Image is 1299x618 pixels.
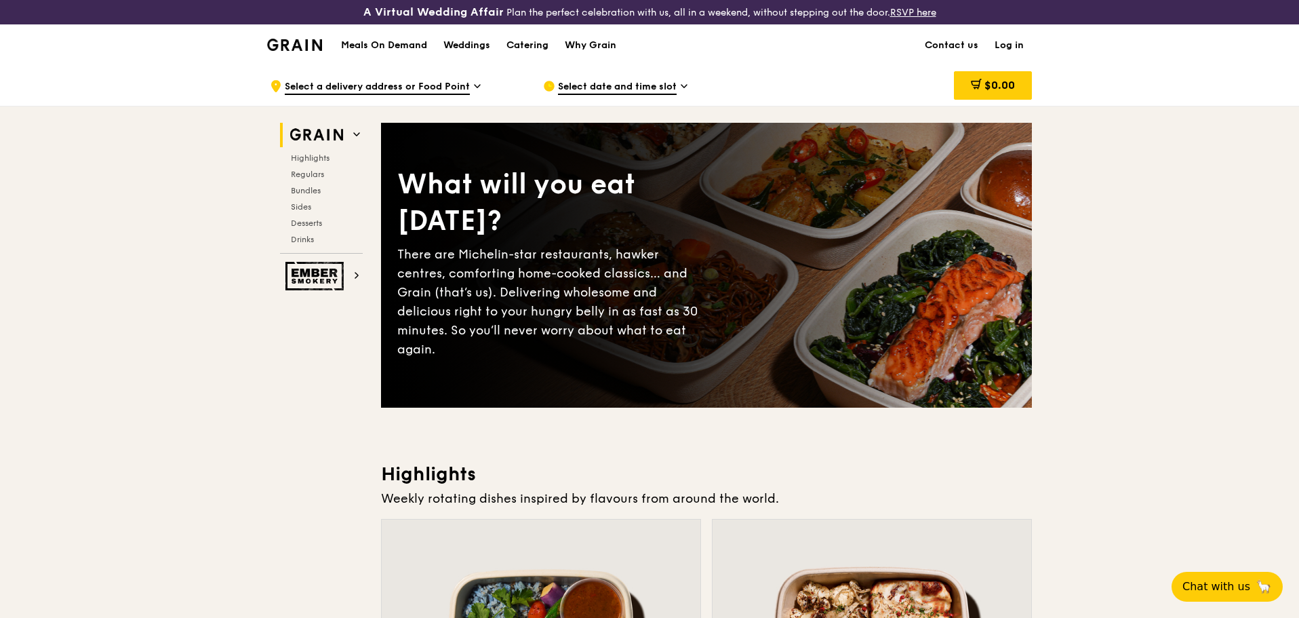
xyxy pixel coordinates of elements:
div: Why Grain [565,25,616,66]
div: Plan the perfect celebration with us, all in a weekend, without stepping out the door. [259,5,1040,19]
div: Catering [506,25,548,66]
a: RSVP here [890,7,936,18]
span: Drinks [291,235,314,244]
img: Grain web logo [285,123,348,147]
div: Weekly rotating dishes inspired by flavours from around the world. [381,489,1032,508]
img: Ember Smokery web logo [285,262,348,290]
span: Regulars [291,170,324,179]
div: There are Michelin-star restaurants, hawker centres, comforting home-cooked classics… and Grain (... [397,245,706,359]
a: Weddings [435,25,498,66]
span: $0.00 [984,79,1015,92]
span: 🦙 [1256,579,1272,595]
h3: Highlights [381,462,1032,486]
h3: A Virtual Wedding Affair [363,5,504,19]
a: Why Grain [557,25,624,66]
h1: Meals On Demand [341,39,427,52]
span: Desserts [291,218,322,228]
span: Select a delivery address or Food Point [285,80,470,95]
div: What will you eat [DATE]? [397,166,706,239]
span: Select date and time slot [558,80,677,95]
button: Chat with us🦙 [1172,572,1283,602]
a: Catering [498,25,557,66]
div: Weddings [443,25,490,66]
span: Sides [291,202,311,212]
span: Highlights [291,153,329,163]
img: Grain [267,39,322,51]
span: Bundles [291,186,321,195]
a: Log in [986,25,1032,66]
a: GrainGrain [267,24,322,64]
span: Chat with us [1182,579,1250,595]
a: Contact us [917,25,986,66]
